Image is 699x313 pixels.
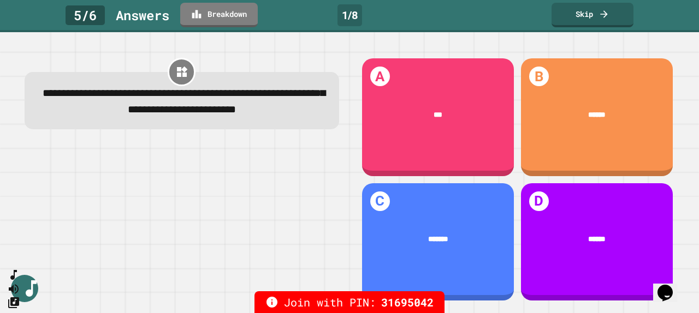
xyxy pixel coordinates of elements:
iframe: chat widget [653,269,688,302]
div: 5 / 6 [66,5,105,25]
h1: B [529,67,549,86]
a: Breakdown [180,3,258,27]
div: Answer s [116,5,169,25]
div: 1 / 8 [337,4,362,26]
h1: A [370,67,390,86]
h1: C [370,191,390,211]
h1: D [529,191,549,211]
button: Mute music [7,282,20,296]
span: 31695042 [381,294,434,310]
button: SpeedDial basic example [7,268,20,282]
a: Skip [552,3,633,27]
div: Join with PIN: [254,291,445,313]
button: Change Music [7,296,20,309]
